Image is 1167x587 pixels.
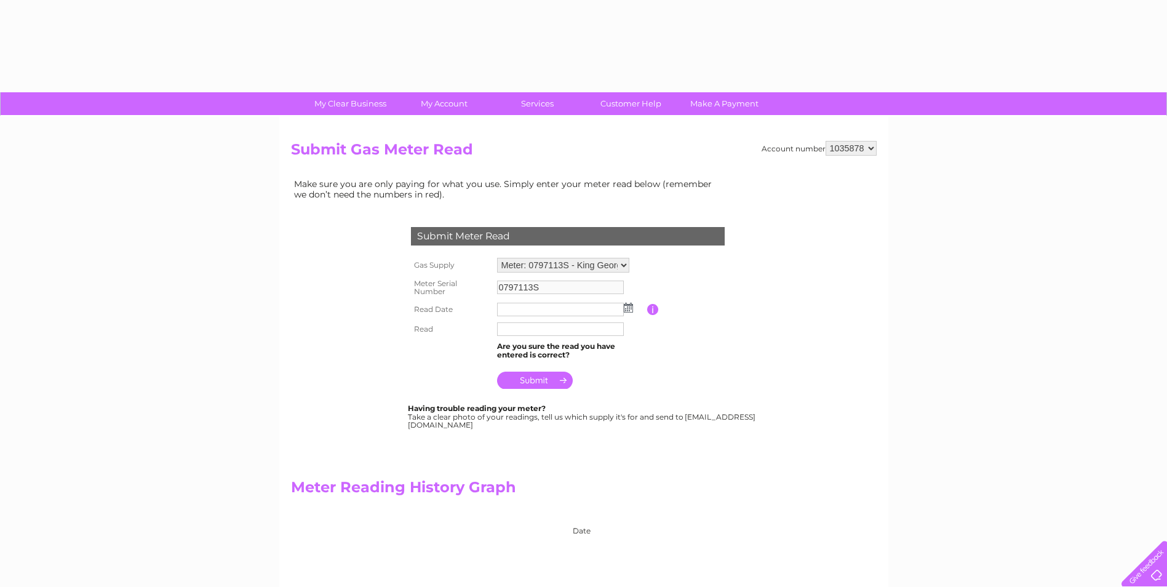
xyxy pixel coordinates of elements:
div: Date [377,514,722,535]
th: Read Date [408,300,494,319]
a: Customer Help [580,92,682,115]
td: Make sure you are only paying for what you use. Simply enter your meter read below (remember we d... [291,176,722,202]
th: Meter Serial Number [408,276,494,300]
div: Submit Meter Read [411,227,725,246]
a: My Clear Business [300,92,401,115]
b: Having trouble reading your meter? [408,404,546,413]
img: ... [624,303,633,313]
h2: Submit Gas Meter Read [291,141,877,164]
th: Gas Supply [408,255,494,276]
input: Submit [497,372,573,389]
h2: Meter Reading History Graph [291,479,722,502]
a: Make A Payment [674,92,775,115]
div: Take a clear photo of your readings, tell us which supply it's for and send to [EMAIL_ADDRESS][DO... [408,404,757,429]
div: Account number [762,141,877,156]
td: Are you sure the read you have entered is correct? [494,339,647,362]
input: Information [647,304,659,315]
th: Read [408,319,494,339]
a: Services [487,92,588,115]
a: My Account [393,92,495,115]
